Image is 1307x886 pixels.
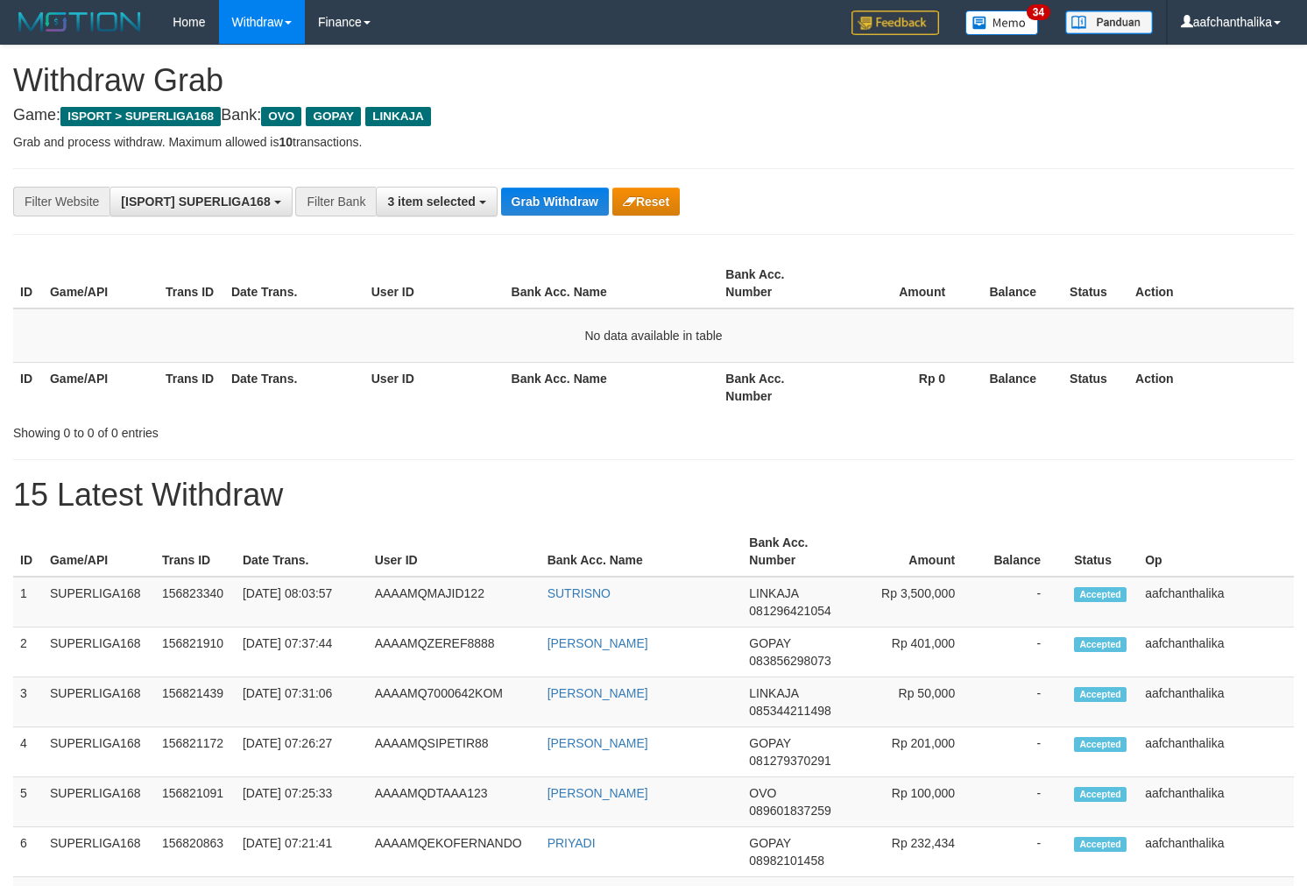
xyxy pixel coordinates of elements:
[548,686,648,700] a: [PERSON_NAME]
[155,577,236,627] td: 156823340
[1065,11,1153,34] img: panduan.png
[851,777,981,827] td: Rp 100,000
[368,827,540,877] td: AAAAMQEKOFERNANDO
[13,577,43,627] td: 1
[121,195,270,209] span: [ISPORT] SUPERLIGA168
[981,677,1067,727] td: -
[1138,827,1294,877] td: aafchanthalika
[540,527,743,577] th: Bank Acc. Name
[43,627,155,677] td: SUPERLIGA168
[13,259,43,308] th: ID
[1138,577,1294,627] td: aafchanthalika
[1074,837,1127,852] span: Accepted
[981,777,1067,827] td: -
[1074,637,1127,652] span: Accepted
[155,627,236,677] td: 156821910
[981,827,1067,877] td: -
[159,259,224,308] th: Trans ID
[13,107,1294,124] h4: Game: Bank:
[1074,787,1127,802] span: Accepted
[13,63,1294,98] h1: Withdraw Grab
[13,777,43,827] td: 5
[295,187,376,216] div: Filter Bank
[13,417,532,442] div: Showing 0 to 0 of 0 entries
[43,677,155,727] td: SUPERLIGA168
[851,527,981,577] th: Amount
[155,677,236,727] td: 156821439
[834,362,971,412] th: Rp 0
[43,827,155,877] td: SUPERLIGA168
[548,736,648,750] a: [PERSON_NAME]
[749,704,830,718] span: Copy 085344211498 to clipboard
[749,654,830,668] span: Copy 083856298073 to clipboard
[43,727,155,777] td: SUPERLIGA168
[368,677,540,727] td: AAAAMQ7000642KOM
[718,259,834,308] th: Bank Acc. Number
[851,11,939,35] img: Feedback.jpg
[155,777,236,827] td: 156821091
[965,11,1039,35] img: Button%20Memo.svg
[368,727,540,777] td: AAAAMQSIPETIR88
[749,636,790,650] span: GOPAY
[13,827,43,877] td: 6
[1063,259,1128,308] th: Status
[13,478,1294,513] h1: 15 Latest Withdraw
[548,836,596,850] a: PRIYADI
[224,259,364,308] th: Date Trans.
[548,636,648,650] a: [PERSON_NAME]
[236,527,368,577] th: Date Trans.
[368,777,540,827] td: AAAAMQDTAAA123
[1138,627,1294,677] td: aafchanthalika
[981,627,1067,677] td: -
[43,777,155,827] td: SUPERLIGA168
[43,362,159,412] th: Game/API
[365,107,431,126] span: LINKAJA
[971,362,1063,412] th: Balance
[155,527,236,577] th: Trans ID
[981,727,1067,777] td: -
[505,362,719,412] th: Bank Acc. Name
[279,135,293,149] strong: 10
[261,107,301,126] span: OVO
[1128,362,1294,412] th: Action
[851,827,981,877] td: Rp 232,434
[368,527,540,577] th: User ID
[1063,362,1128,412] th: Status
[110,187,292,216] button: [ISPORT] SUPERLIGA168
[749,754,830,768] span: Copy 081279370291 to clipboard
[548,586,611,600] a: SUTRISNO
[1074,737,1127,752] span: Accepted
[851,627,981,677] td: Rp 401,000
[13,677,43,727] td: 3
[1027,4,1050,20] span: 34
[749,786,776,800] span: OVO
[1128,259,1294,308] th: Action
[1067,527,1138,577] th: Status
[851,727,981,777] td: Rp 201,000
[13,527,43,577] th: ID
[851,577,981,627] td: Rp 3,500,000
[971,259,1063,308] th: Balance
[749,804,830,818] span: Copy 089601837259 to clipboard
[236,827,368,877] td: [DATE] 07:21:41
[13,627,43,677] td: 2
[981,527,1067,577] th: Balance
[1138,777,1294,827] td: aafchanthalika
[749,736,790,750] span: GOPAY
[43,527,155,577] th: Game/API
[306,107,361,126] span: GOPAY
[43,259,159,308] th: Game/API
[13,133,1294,151] p: Grab and process withdraw. Maximum allowed is transactions.
[749,586,798,600] span: LINKAJA
[364,362,505,412] th: User ID
[364,259,505,308] th: User ID
[749,604,830,618] span: Copy 081296421054 to clipboard
[60,107,221,126] span: ISPORT > SUPERLIGA168
[742,527,851,577] th: Bank Acc. Number
[368,627,540,677] td: AAAAMQZEREF8888
[1074,587,1127,602] span: Accepted
[387,195,475,209] span: 3 item selected
[236,727,368,777] td: [DATE] 07:26:27
[749,854,824,868] span: Copy 08982101458 to clipboard
[13,727,43,777] td: 4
